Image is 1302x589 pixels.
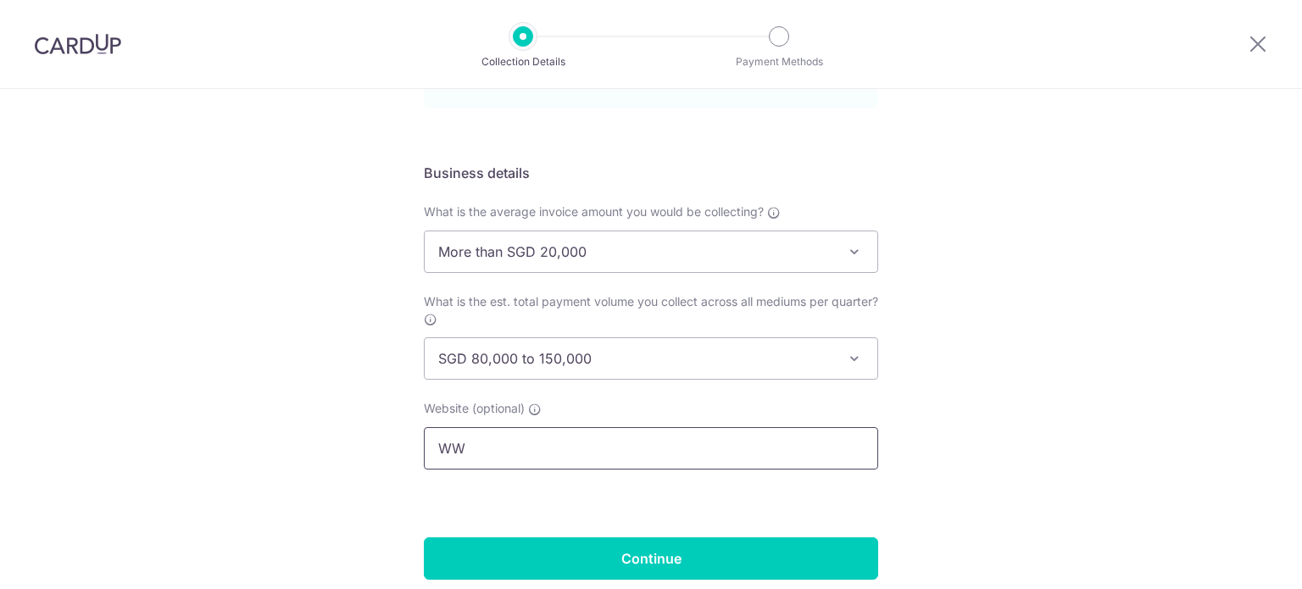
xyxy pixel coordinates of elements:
[425,231,877,272] span: More than SGD 20,000
[424,163,878,183] h5: Business details
[460,53,586,70] p: Collection Details
[34,34,122,54] img: CardUp
[716,53,842,70] p: Payment Methods
[424,537,878,580] input: Continue
[425,338,877,379] span: SGD 80,000 to 150,000
[424,294,878,308] span: What is the est. total payment volume you collect across all mediums per quarter?
[424,337,878,380] span: SGD 80,000 to 150,000
[424,401,525,415] span: Website (optional)
[424,231,878,273] span: More than SGD 20,000
[424,204,764,219] span: What is the average invoice amount you would be collecting?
